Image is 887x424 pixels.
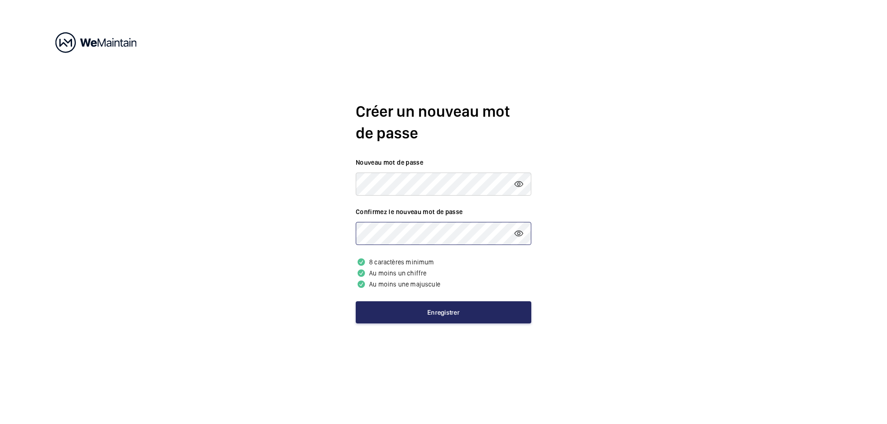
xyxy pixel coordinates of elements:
h2: Créer un nouveau mot de passe [356,101,531,144]
p: Au moins un chiffre [356,268,531,279]
label: Nouveau mot de passe [356,158,531,167]
label: Confirmez le nouveau mot de passe [356,207,531,216]
p: Au moins une majuscule [356,279,531,290]
p: 8 caractères minimum [356,257,531,268]
button: Enregistrer [356,301,531,323]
